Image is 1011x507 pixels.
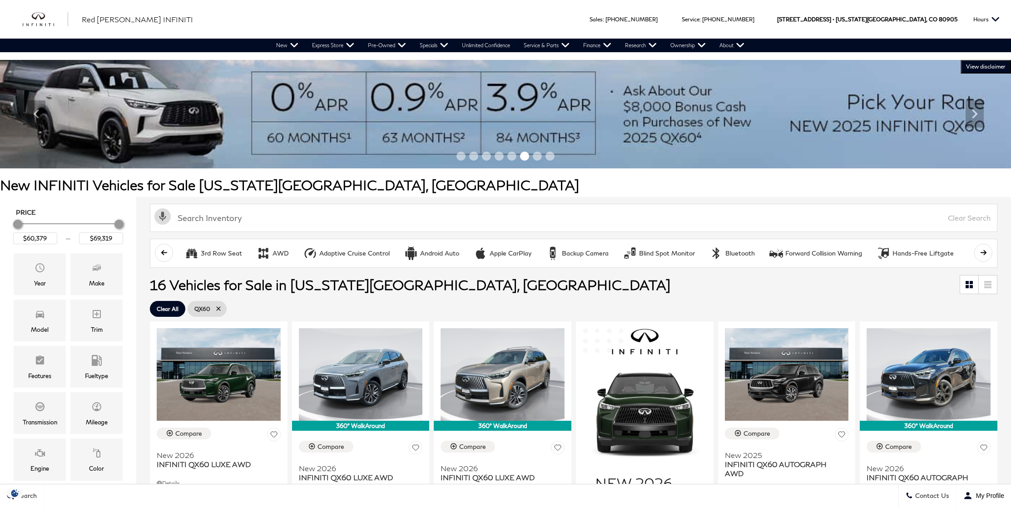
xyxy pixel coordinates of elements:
[490,249,531,257] div: Apple CarPlay
[299,464,416,473] span: New 2026
[34,278,46,288] div: Year
[404,246,418,260] div: Android Auto
[872,244,959,263] button: Hands-Free LiftgateHands-Free Liftgate
[399,244,464,263] button: Android AutoAndroid Auto
[14,346,66,388] div: FeaturesFeatures
[16,208,120,217] h5: Price
[725,451,842,460] span: New 2025
[441,464,558,473] span: New 2026
[31,325,49,335] div: Model
[305,39,361,52] a: Express Store
[867,328,991,421] img: 2026 INFINITI QX60 AUTOGRAPH AWD
[441,328,565,421] img: 2026 INFINITI QX60 LUXE AWD
[298,244,395,263] button: Adaptive Cruise ControlAdaptive Cruise Control
[885,443,912,451] div: Compare
[82,14,193,25] a: Red [PERSON_NAME] INFINITI
[269,39,305,52] a: New
[157,479,281,487] div: Pricing Details - INFINITI QX60 LUXE AWD
[273,249,289,257] div: AWD
[713,39,751,52] a: About
[725,249,755,257] div: Bluetooth
[699,16,701,23] span: :
[35,445,45,463] span: Engine
[27,100,45,128] div: Previous
[441,473,558,482] span: INFINITI QX60 LUXE AWD
[562,249,609,257] div: Backup Camera
[420,249,459,257] div: Android Auto
[185,246,198,260] div: 3rd Row Seat
[317,443,344,451] div: Compare
[623,246,637,260] div: Blind Spot Monitor
[23,12,68,27] a: infiniti
[867,441,921,453] button: Compare Vehicle
[966,63,1006,70] span: VIEW DISCLAIMER
[28,371,51,381] div: Features
[867,473,984,491] span: INFINITI QX60 AUTOGRAPH AWD
[966,100,984,128] div: Next
[785,249,862,257] div: Forward Collision Warning
[434,421,571,431] div: 360° WalkAround
[91,325,103,335] div: Trim
[682,16,699,23] span: Service
[968,246,982,260] div: Heated Seats
[361,39,413,52] a: Pre-Owned
[70,300,123,341] div: TrimTrim
[459,443,486,451] div: Compare
[545,152,555,161] span: Go to slide 8
[441,458,565,482] a: New 2026INFINITI QX60 LUXE AWD
[35,353,45,371] span: Features
[590,16,603,23] span: Sales
[70,253,123,295] div: MakeMake
[704,244,760,263] button: BluetoothBluetooth
[194,303,210,315] span: QX60
[618,244,700,263] button: Blind Spot MonitorBlind Spot Monitor
[150,276,670,293] span: 16 Vehicles for Sale in [US_STATE][GEOGRAPHIC_DATA], [GEOGRAPHIC_DATA]
[725,328,849,421] img: 2025 INFINITI QX60 AUTOGRAPH AWD
[157,460,274,469] span: INFINITI QX60 LUXE AWD
[860,421,997,431] div: 360° WalkAround
[777,16,957,23] a: [STREET_ADDRESS] • [US_STATE][GEOGRAPHIC_DATA], CO 80905
[82,15,193,24] span: Red [PERSON_NAME] INFINITI
[474,246,487,260] div: Apple CarPlay
[299,328,423,421] img: 2026 INFINITI QX60 LUXE AWD
[974,244,992,262] button: scroll right
[91,353,102,371] span: Fueltype
[23,12,68,27] img: INFINITI
[13,232,57,244] input: Minimum
[91,306,102,325] span: Trim
[603,16,604,23] span: :
[541,244,614,263] button: Backup CameraBackup Camera
[175,429,202,438] div: Compare
[157,428,211,439] button: Compare Vehicle
[89,463,104,473] div: Color
[507,152,516,161] span: Go to slide 5
[725,428,779,439] button: Compare Vehicle
[482,152,491,161] span: Go to slide 3
[517,39,576,52] a: Service & Parts
[91,399,102,417] span: Mileage
[180,244,247,263] button: 3rd Row Seat3rd Row Seat
[299,458,423,482] a: New 2026INFINITI QX60 LUXE AWD
[70,438,123,480] div: ColorColor
[14,492,37,500] span: Search
[201,249,242,257] div: 3rd Row Seat
[867,458,991,491] a: New 2026INFINITI QX60 AUTOGRAPH AWD
[441,441,495,453] button: Compare Vehicle
[469,152,478,161] span: Go to slide 2
[23,417,57,427] div: Transmission
[709,246,723,260] div: Bluetooth
[764,244,867,263] button: Forward Collision WarningForward Collision Warning
[13,217,123,244] div: Price
[114,220,124,229] div: Maximum Price
[551,441,565,458] button: Save Vehicle
[456,152,466,161] span: Go to slide 1
[35,306,45,325] span: Model
[576,39,618,52] a: Finance
[14,438,66,480] div: EngineEngine
[150,204,997,232] input: Search Inventory
[5,488,25,498] img: Opt-Out Icon
[725,445,849,478] a: New 2025INFINITI QX60 AUTOGRAPH AWD
[605,16,658,23] a: [PHONE_NUMBER]
[30,463,49,473] div: Engine
[157,451,274,460] span: New 2026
